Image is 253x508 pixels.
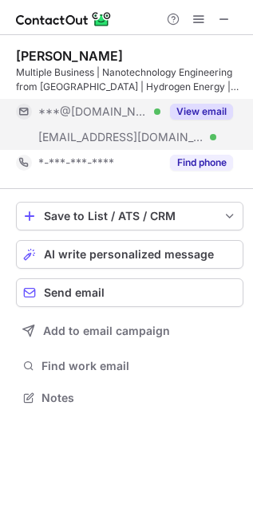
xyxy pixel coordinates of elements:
[43,325,170,337] span: Add to email campaign
[44,286,105,299] span: Send email
[170,155,233,171] button: Reveal Button
[16,278,243,307] button: Send email
[44,248,214,261] span: AI write personalized message
[16,317,243,345] button: Add to email campaign
[38,130,204,144] span: [EMAIL_ADDRESS][DOMAIN_NAME]
[42,359,237,373] span: Find work email
[44,210,215,222] div: Save to List / ATS / CRM
[42,391,237,405] span: Notes
[170,104,233,120] button: Reveal Button
[16,48,123,64] div: [PERSON_NAME]
[16,10,112,29] img: ContactOut v5.3.10
[16,355,243,377] button: Find work email
[16,387,243,409] button: Notes
[16,202,243,230] button: save-profile-one-click
[38,104,148,119] span: ***@[DOMAIN_NAME]
[16,240,243,269] button: AI write personalized message
[16,65,243,94] div: Multiple Business | Nanotechnology Engineering from [GEOGRAPHIC_DATA] | Hydrogen Energy | Renewab...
